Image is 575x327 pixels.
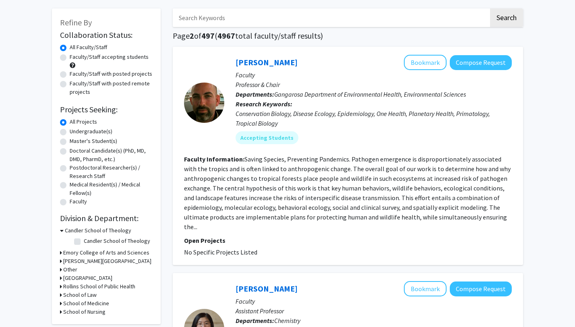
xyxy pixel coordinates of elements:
label: Medical Resident(s) / Medical Fellow(s) [70,180,153,197]
iframe: Chat [6,291,34,321]
a: [PERSON_NAME] [236,284,298,294]
h3: School of Nursing [63,308,105,316]
b: Departments: [236,90,274,98]
b: Departments: [236,317,274,325]
h2: Division & Department: [60,213,153,223]
h3: School of Medicine [63,299,109,308]
label: Faculty/Staff with posted remote projects [70,79,153,96]
h2: Collaboration Status: [60,30,153,40]
p: Assistant Professor [236,306,512,316]
input: Search Keywords [173,8,489,27]
label: All Faculty/Staff [70,43,107,52]
button: Compose Request to Thomas Gillespie [450,55,512,70]
span: Chemistry [274,317,300,325]
label: Candler School of Theology [84,237,150,245]
label: Faculty/Staff with posted projects [70,70,152,78]
label: Master's Student(s) [70,137,117,145]
span: 4967 [217,31,235,41]
p: Open Projects [184,236,512,245]
h3: Candler School of Theology [65,226,131,235]
button: Compose Request to Lili Wang [450,281,512,296]
h1: Page of ( total faculty/staff results) [173,31,523,41]
h3: [PERSON_NAME][GEOGRAPHIC_DATA] [63,257,151,265]
h3: School of Law [63,291,97,299]
span: Refine By [60,17,92,27]
p: Faculty [236,296,512,306]
b: Faculty Information: [184,155,244,163]
p: Professor & Chair [236,80,512,89]
label: Postdoctoral Researcher(s) / Research Staff [70,163,153,180]
button: Add Thomas Gillespie to Bookmarks [404,55,447,70]
label: Undergraduate(s) [70,127,112,136]
label: All Projects [70,118,97,126]
span: Gangarosa Department of Environmental Health, Environmental Sciences [274,90,466,98]
span: 497 [201,31,215,41]
label: Faculty [70,197,87,206]
h2: Projects Seeking: [60,105,153,114]
button: Add Lili Wang to Bookmarks [404,281,447,296]
mat-chip: Accepting Students [236,131,298,144]
p: Faculty [236,70,512,80]
span: No Specific Projects Listed [184,248,257,256]
label: Faculty/Staff accepting students [70,53,149,61]
h3: [GEOGRAPHIC_DATA] [63,274,112,282]
h3: Other [63,265,77,274]
div: Conservation Biology, Disease Ecology, Epidemiology, One Health, Planetary Health, Primatology, T... [236,109,512,128]
h3: Rollins School of Public Health [63,282,135,291]
fg-read-more: Saving Species, Preventing Pandemics. Pathogen emergence is disproportionately associated with th... [184,155,511,231]
h3: Emory College of Arts and Sciences [63,248,149,257]
span: 2 [190,31,194,41]
a: [PERSON_NAME] [236,57,298,67]
button: Search [490,8,523,27]
label: Doctoral Candidate(s) (PhD, MD, DMD, PharmD, etc.) [70,147,153,163]
b: Research Keywords: [236,100,292,108]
